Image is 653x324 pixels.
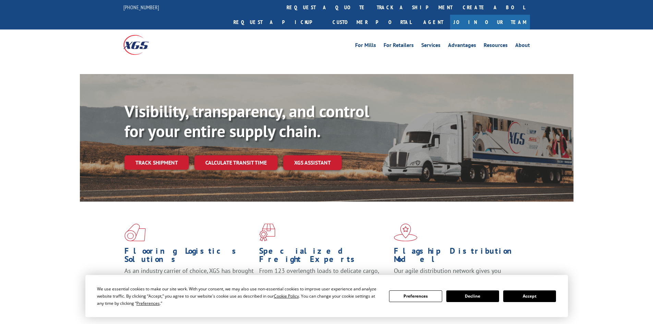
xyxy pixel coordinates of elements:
a: Customer Portal [327,15,416,29]
img: xgs-icon-focused-on-flooring-red [259,224,275,241]
a: Services [421,43,440,50]
a: Join Our Team [450,15,530,29]
span: Cookie Policy [274,293,299,299]
button: Preferences [389,290,442,302]
b: Visibility, transparency, and control for your entire supply chain. [124,100,369,142]
a: Track shipment [124,155,189,170]
a: Calculate transit time [194,155,278,170]
h1: Flooring Logistics Solutions [124,247,254,267]
h1: Specialized Freight Experts [259,247,389,267]
img: xgs-icon-total-supply-chain-intelligence-red [124,224,146,241]
a: About [515,43,530,50]
span: As an industry carrier of choice, XGS has brought innovation and dedication to flooring logistics... [124,267,254,291]
a: For Mills [355,43,376,50]
span: Our agile distribution network gives you nationwide inventory management on demand. [394,267,520,283]
p: From 123 overlength loads to delicate cargo, our experienced staff knows the best way to move you... [259,267,389,297]
div: We use essential cookies to make our site work. With your consent, we may also use non-essential ... [97,285,381,307]
h1: Flagship Distribution Model [394,247,523,267]
a: For Retailers [384,43,414,50]
a: Request a pickup [228,15,327,29]
button: Decline [446,290,499,302]
a: Resources [484,43,508,50]
a: Agent [416,15,450,29]
button: Accept [503,290,556,302]
div: Cookie Consent Prompt [85,275,568,317]
a: Advantages [448,43,476,50]
a: [PHONE_NUMBER] [123,4,159,11]
img: xgs-icon-flagship-distribution-model-red [394,224,418,241]
span: Preferences [136,300,160,306]
a: XGS ASSISTANT [283,155,342,170]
